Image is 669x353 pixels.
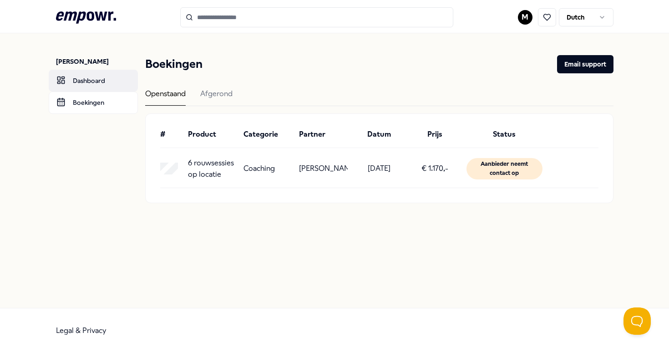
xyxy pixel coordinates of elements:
[299,128,347,140] div: Partner
[200,88,233,106] div: Afgerond
[466,158,543,179] div: Aanbieder neemt contact op
[180,7,453,27] input: Search for products, categories or subcategories
[160,128,181,140] div: #
[188,128,236,140] div: Product
[243,128,292,140] div: Categorie
[56,326,106,335] a: Legal & Privacy
[145,55,203,73] h1: Boekingen
[518,10,532,25] button: M
[56,57,138,66] p: [PERSON_NAME]
[368,163,390,174] p: [DATE]
[355,128,403,140] div: Datum
[411,128,459,140] div: Prijs
[466,128,543,140] div: Status
[188,157,236,180] p: 6 rouwsessies op locatie
[557,55,613,73] button: Email support
[49,70,138,92] a: Dashboard
[49,92,138,113] a: Boekingen
[623,307,651,335] iframe: Help Scout Beacon - Open
[421,163,448,174] p: € 1.170,-
[299,163,347,174] p: [PERSON_NAME]
[243,163,275,174] p: Coaching
[145,88,186,106] div: Openstaand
